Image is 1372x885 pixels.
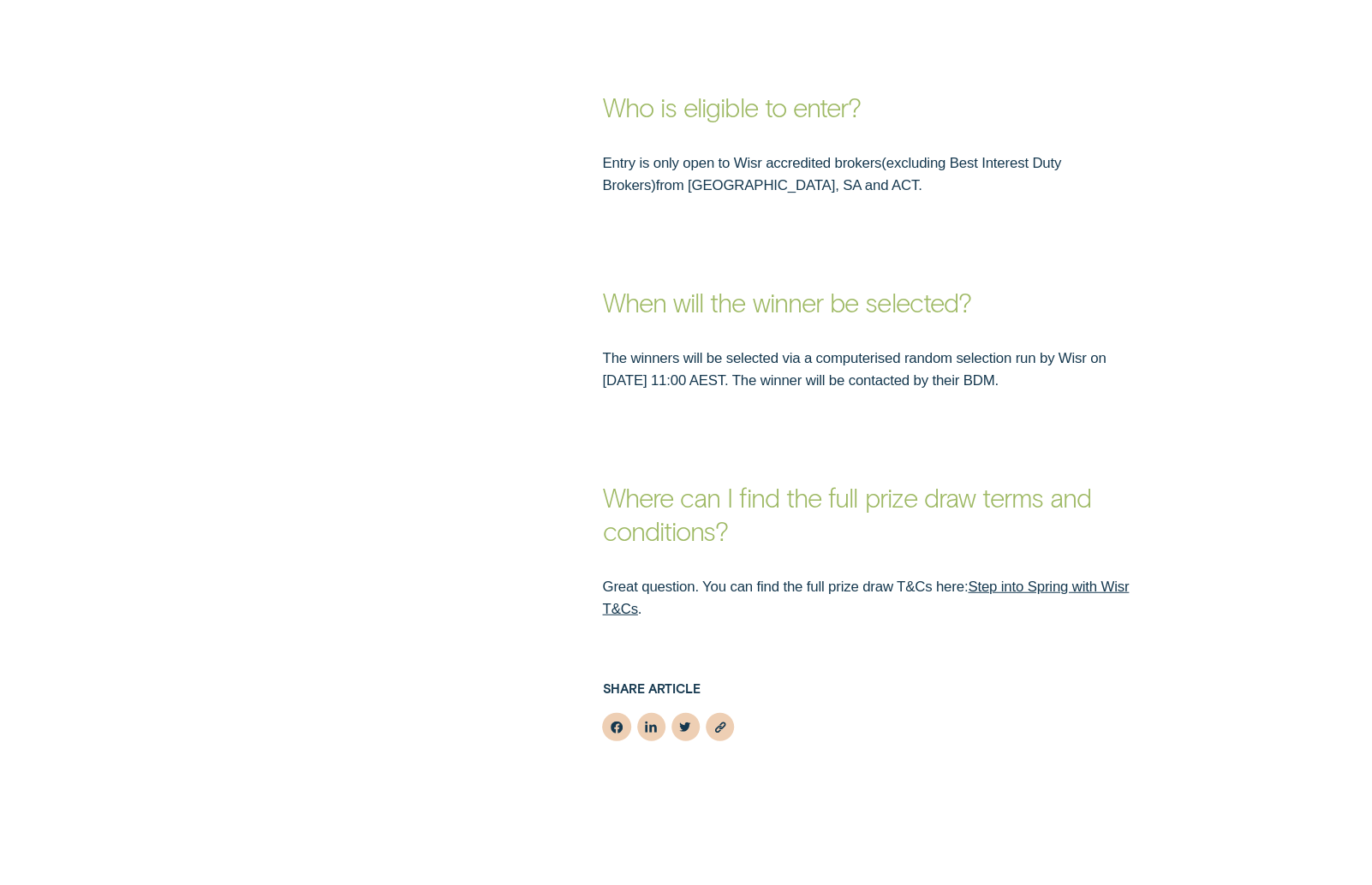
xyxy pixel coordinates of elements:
button: linkedin [637,713,666,742]
strong: When will the winner be selected? [602,286,971,318]
span: ) [651,177,655,193]
p: Entry is only open to Wisr accredited brokers excluding Best Interest Duty Brokers from [GEOGRAPH... [602,152,1136,197]
strong: Where can I find the full prize draw terms and conditions? [602,481,1090,546]
button: facebook [602,713,631,742]
button: twitter [671,713,701,742]
button: Copy URL: https://wisr.com.au/broker-blog/step-into-spring-with-wisr?lid=635usf89twyt [706,713,735,742]
strong: Who is eligible to enter? [602,91,861,122]
h5: Share Article [602,680,1136,713]
span: ( [881,155,886,171]
p: The winners will be selected via a computerised random selection run by Wisr on [DATE] 11:00 AEST... [602,347,1136,392]
p: Great question. You can find the full prize draw T&Cs here: . [602,576,1136,621]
